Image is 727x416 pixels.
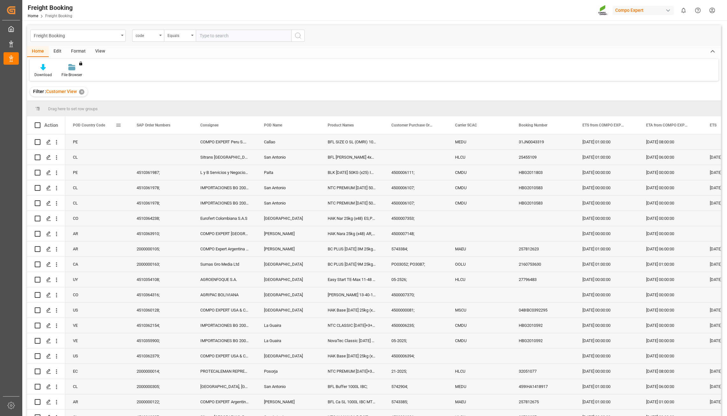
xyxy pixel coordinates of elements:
div: [DATE] 00:00:00 [638,211,702,226]
div: COMPO EXPERT USA & Canada, Inc [193,348,256,363]
div: PE [65,165,129,180]
div: 05-2526; [384,272,447,287]
div: Press SPACE to select this row. [27,364,65,379]
div: Press SPACE to select this row. [27,180,65,196]
div: [DATE] 00:00:00 [575,211,638,226]
button: open menu [164,30,196,42]
button: Compo Expert [613,4,676,16]
div: [GEOGRAPHIC_DATA] [256,257,320,272]
div: CMDU [447,318,511,333]
div: 4510364238; [129,211,193,226]
div: BLK [DATE] 50KG (x25) INT MTO; [320,165,384,180]
div: 4500006235; [384,318,447,333]
div: AR [65,241,129,256]
div: [DATE] 01:00:00 [575,134,638,149]
div: COMPO Expert Argentina SRL, Producto Elabora [193,241,256,256]
div: IMPORTACIONES BG 2004, C.A. [193,318,256,333]
div: 4510362379; [129,348,193,363]
div: MEDU [447,379,511,394]
span: SAP Order Numbers [137,123,170,127]
div: CL [65,196,129,211]
div: 4510360128; [129,303,193,318]
span: Filter : [33,89,46,94]
span: Carrier SCAC [455,123,477,127]
div: AR [65,394,129,409]
div: [GEOGRAPHIC_DATA] [256,211,320,226]
div: 4500007370; [384,287,447,302]
div: code [136,31,157,39]
div: San Antonio [256,379,320,394]
div: [DATE] 00:00:00 [575,272,638,287]
div: 31JN0043319 [511,134,575,149]
div: Freight Booking [34,31,119,39]
div: PE [65,134,129,149]
div: 257812675 [511,394,575,409]
div: [PERSON_NAME] [256,226,320,241]
div: [PERSON_NAME] [256,394,320,409]
div: NTC PREMIUM [DATE] 50kg (x25) INT MTO; [320,196,384,211]
div: Callao [256,134,320,149]
div: [DATE] 00:00:00 [575,303,638,318]
div: [DATE] 01:00:00 [575,394,638,409]
span: ETS [710,123,716,127]
div: [DATE] 00:00:00 [575,196,638,211]
div: Edit [49,46,66,57]
div: 4510361987; [129,165,193,180]
div: HAK Nar 25kg (x48) ES,PT,FR,DE,IT MSE UN;[PERSON_NAME] 18-18-18 25kg (x48) INT MSE; [320,211,384,226]
div: BC PLUS [DATE] 9M 25kg (x42) WW; BC PLUS [DATE] 6M 25kg (x42) INT; BC PLUS [DATE] 12M 25kg (x42) ... [320,257,384,272]
div: IMPORTACIONES BG 2004, C.A. [193,196,256,211]
span: Customer View [46,89,77,94]
div: VE [65,333,129,348]
div: [DATE] 01:00:00 [575,379,638,394]
div: AGROENFOQUE S.A. [193,272,256,287]
div: 4500007353; [384,211,447,226]
div: Press SPACE to select this row. [27,318,65,333]
div: [DATE] 01:00:00 [638,394,702,409]
div: Press SPACE to select this row. [27,287,65,303]
div: [GEOGRAPHIC_DATA] [256,303,320,318]
div: UY [65,272,129,287]
div: Sitrans [GEOGRAPHIC_DATA] [193,150,256,165]
div: 459IHA1418917 [511,379,575,394]
div: Press SPACE to select this row. [27,196,65,211]
div: [DATE] 01:00:00 [638,257,702,272]
div: CA [65,257,129,272]
div: Press SPACE to select this row. [27,348,65,364]
div: NTC PREMIUM [DATE]+3+TE BULK; [320,364,384,379]
div: Format [66,46,90,57]
div: 257812623 [511,241,575,256]
div: CO [65,287,129,302]
div: [DATE] 06:00:00 [638,379,702,394]
div: Freight Booking [28,3,73,12]
div: CMDU [447,165,511,180]
div: La Guaira [256,318,320,333]
div: [DATE] 06:00:00 [638,241,702,256]
div: COMPO EXPERT USA & Canada, Inc [193,303,256,318]
img: Screenshot%202023-09-29%20at%2010.02.21.png_1712312052.png [598,5,608,16]
div: [DATE] 01:00:00 [575,241,638,256]
div: HBG2010583 [511,196,575,211]
div: 4500006107; [384,196,447,211]
div: BC PLUS [DATE] 3M 25kg (x42) INT; [320,241,384,256]
div: San Antonio [256,180,320,195]
div: BFL Buffer 1000L IBC; [320,379,384,394]
div: [DATE] 00:00:00 [638,303,702,318]
div: [PERSON_NAME] [256,241,320,256]
div: 5743384; [384,241,447,256]
div: AR [65,226,129,241]
div: Download [34,72,52,78]
div: NovaTec Classic [DATE] 50 kg; [320,333,384,348]
div: HLCU [447,272,511,287]
div: Press SPACE to select this row. [27,150,65,165]
div: [DATE] 01:00:00 [575,150,638,165]
div: [DATE] 00:00:00 [638,318,702,333]
div: EC [65,364,129,379]
div: Home [27,46,49,57]
div: [DATE] 00:00:00 [638,226,702,241]
div: 4510354108; [129,272,193,287]
div: HBG2010583 [511,180,575,195]
div: [DATE] 00:00:00 [575,318,638,333]
div: 4510355900; [129,333,193,348]
div: HLCU [447,364,511,379]
div: ✕ [79,89,84,95]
